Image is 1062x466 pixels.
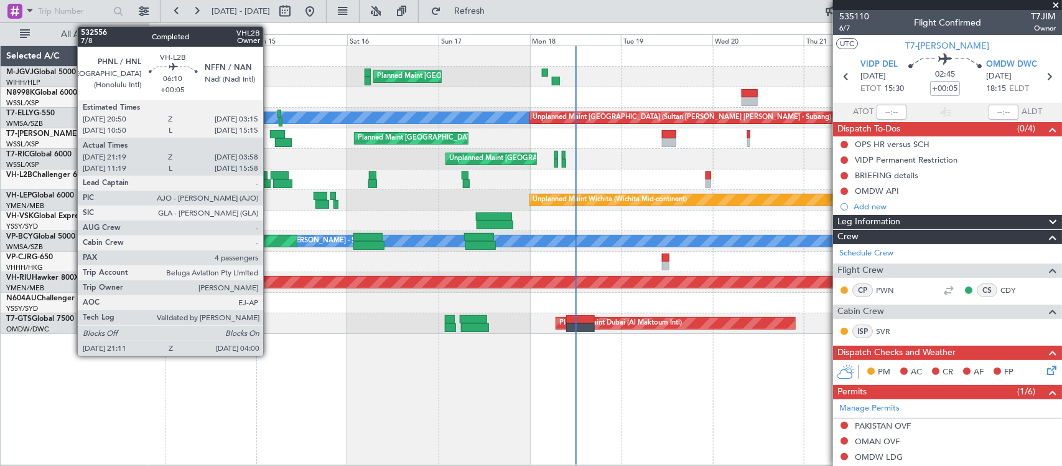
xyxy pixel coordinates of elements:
a: Manage Permits [839,402,900,415]
a: SVR [876,326,904,337]
a: N8998KGlobal 6000 [6,89,77,97]
div: Sun 17 [439,34,530,45]
a: WSSL/XSP [6,160,39,169]
span: VH-LEP [6,192,32,199]
a: YSSY/SYD [6,222,38,231]
a: WMSA/SZB [6,242,43,252]
div: BRIEFING details [855,170,918,181]
span: Leg Information [837,215,900,229]
div: Sat 16 [347,34,439,45]
span: AC [911,366,922,379]
div: Wed 20 [712,34,804,45]
a: YMEN/MEB [6,201,44,211]
button: Refresh [425,1,500,21]
span: Crew [837,230,859,244]
a: WIHH/HLP [6,78,40,87]
span: FP [1004,366,1013,379]
span: Dispatch Checks and Weather [837,346,956,360]
div: Planned Maint Dubai (Al Maktoum Intl) [559,314,682,333]
a: Schedule Crew [839,247,893,260]
span: Cabin Crew [837,305,884,319]
a: WSSL/XSP [6,140,39,149]
a: T7-[PERSON_NAME]Global 7500 [6,130,121,138]
div: Unplanned Maint [GEOGRAPHIC_DATA] (Seletar) [449,150,604,168]
a: T7-GTSGlobal 7500 [6,315,74,323]
span: (1/6) [1017,385,1035,398]
span: T7-GTS [6,315,32,323]
div: Add new [854,201,1056,212]
a: YSSY/SYD [6,304,38,313]
a: YMEN/MEB [6,283,44,293]
a: N604AUChallenger 604 [6,295,90,302]
span: PM [878,366,890,379]
div: Fri 15 [256,34,347,45]
span: ATOT [853,106,873,118]
div: PAKISTAN OVF [855,421,911,431]
span: M-JGVJ [6,69,34,76]
div: [DATE] [151,25,172,36]
input: --:-- [877,105,906,120]
a: PWN [876,285,904,296]
span: 18:15 [986,83,1006,95]
span: ELDT [1009,83,1029,95]
span: T7-[PERSON_NAME] [906,39,990,52]
input: Trip Number [38,2,109,21]
span: [DATE] - [DATE] [212,6,270,17]
div: OMDW LDG [855,452,903,462]
div: Thu 14 [164,34,256,45]
span: Refresh [444,7,496,16]
span: All Aircraft [32,30,131,39]
div: Unplanned Maint [GEOGRAPHIC_DATA] (Sultan [PERSON_NAME] [PERSON_NAME] - Subang) [533,108,832,127]
a: VHHH/HKG [6,263,43,272]
span: Permits [837,385,867,399]
span: T7-[PERSON_NAME] [6,130,78,138]
span: (0/4) [1017,122,1035,135]
span: N8998K [6,89,35,97]
a: VH-L2BChallenger 604 [6,171,86,179]
span: VP-CJR [6,254,32,261]
span: T7-ELLY [6,110,34,117]
a: VH-VSKGlobal Express XRS [6,212,102,220]
span: T7-RIC [6,151,29,158]
span: VIDP DEL [860,59,898,71]
span: [DATE] [986,70,1012,83]
span: Dispatch To-Dos [837,122,900,136]
a: VP-CJRG-650 [6,254,53,261]
span: 15:30 [884,83,904,95]
span: Owner [1031,23,1056,34]
a: T7-ELLYG-550 [6,110,55,117]
span: OMDW DWC [986,59,1037,71]
div: Thu 21 [804,34,895,45]
a: M-JGVJGlobal 5000 [6,69,76,76]
span: T7JIM [1031,10,1056,23]
span: 6/7 [839,23,869,34]
button: UTC [836,38,858,49]
span: CR [943,366,953,379]
a: T7-RICGlobal 6000 [6,151,72,158]
div: Tue 19 [621,34,712,45]
div: CS [977,283,997,297]
div: Planned Maint [GEOGRAPHIC_DATA] (Seletar) [358,129,504,148]
a: VP-BCYGlobal 5000 [6,233,75,240]
span: VH-RIU [6,274,32,282]
a: VH-RIUHawker 800XP [6,274,83,282]
span: [DATE] [860,70,886,83]
span: 535110 [839,10,869,23]
div: OMAN OVF [855,436,900,447]
div: CP [852,283,873,297]
a: OMDW/DWC [6,325,49,334]
a: CDY [1000,285,1028,296]
span: ETOT [860,83,881,95]
div: OPS HR versus SCH [855,139,929,150]
div: Planned Maint [GEOGRAPHIC_DATA] (Seletar) [377,67,523,86]
span: Flight Crew [837,264,883,278]
div: OMDW API [855,186,899,196]
a: VH-LEPGlobal 6000 [6,192,74,199]
a: WSSL/XSP [6,98,39,108]
div: Flight Confirmed [914,17,981,30]
a: WMSA/SZB [6,119,43,128]
span: VH-VSK [6,212,34,220]
span: VP-BCY [6,233,33,240]
span: VH-L2B [6,171,32,179]
div: Mon 18 [530,34,622,45]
